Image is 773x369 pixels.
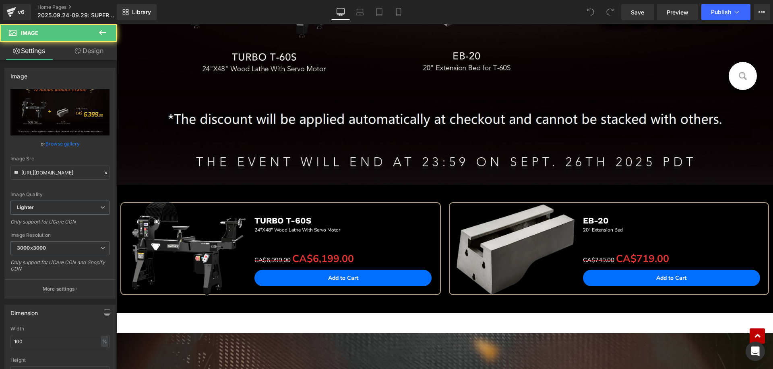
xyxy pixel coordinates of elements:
a: Design [60,42,118,60]
div: Image Src [10,156,110,162]
span: EB-20 [467,191,492,201]
p: More settings [43,285,75,293]
input: auto [10,335,110,348]
img: EB-20 20 [329,158,463,292]
a: Tablet [370,4,389,20]
span: Library [132,8,151,16]
font: 24"X48" Wood Lathe With Servo Motor [138,203,224,209]
span: Add to Cart [540,250,570,258]
button: Redo [602,4,618,20]
a: Desktop [331,4,350,20]
a: Laptop [350,4,370,20]
b: 3000x3000 [17,245,46,251]
a: v6 [3,4,31,20]
div: % [101,336,108,347]
button: Undo [583,4,599,20]
div: Open Intercom Messenger [746,342,765,361]
span: Add to Cart [212,250,242,258]
div: Image Quality [10,192,110,197]
div: Dimension [10,305,38,316]
button: More settings [5,279,115,298]
span: Save [631,8,644,16]
a: Browse gallery [45,137,80,151]
div: Only support for UCare CDN [10,219,110,230]
button: Add to Cart [467,246,644,262]
div: Image [10,68,27,80]
div: or [10,139,110,148]
a: Preview [657,4,698,20]
div: Only support for UCare CDN and Shopify CDN [10,259,110,277]
span: Publish [711,9,731,15]
span: Preview [667,8,688,16]
font: 20" Extension Bed [467,203,506,209]
img: TURBO T-60S 24 [0,158,135,292]
div: Image Resolution [10,232,110,238]
span: CA$6,199.00 [176,228,238,242]
a: Mobile [389,4,408,20]
div: Width [10,326,110,332]
div: v6 [16,7,26,17]
input: Link [10,166,110,180]
span: 2025.09.24-09.29: SUPER SAVINGS GREAT OFFER [37,12,115,18]
a: New Library [117,4,157,20]
div: Height [10,357,110,363]
button: More [754,4,770,20]
b: Lighter [17,204,34,210]
span: Image [21,30,38,36]
b: TURBO T-60S [138,191,195,201]
span: CA$6,999.00 [138,232,174,240]
span: CA$719.00 [500,228,553,242]
button: Publish [701,4,750,20]
span: CA$749.00 [467,232,498,240]
a: Home Pages [37,4,130,10]
button: Add to Cart [138,246,315,262]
